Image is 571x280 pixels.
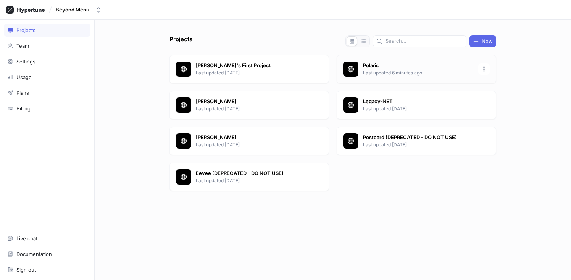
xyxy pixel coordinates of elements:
[196,141,306,148] p: Last updated [DATE]
[16,235,37,241] div: Live chat
[363,134,474,141] p: Postcard (DEPRECATED - DO NOT USE)
[16,90,29,96] div: Plans
[16,267,36,273] div: Sign out
[363,62,474,70] p: Polaris
[196,177,306,184] p: Last updated [DATE]
[56,6,89,13] div: Beyond Menu
[53,3,105,16] button: Beyond Menu
[4,24,90,37] a: Projects
[16,27,35,33] div: Projects
[16,105,31,112] div: Billing
[4,55,90,68] a: Settings
[363,70,474,76] p: Last updated 6 minutes ago
[196,134,306,141] p: [PERSON_NAME]
[196,62,306,70] p: [PERSON_NAME]'s First Project
[4,86,90,99] a: Plans
[196,98,306,105] p: [PERSON_NAME]
[386,37,463,45] input: Search...
[4,248,90,261] a: Documentation
[4,102,90,115] a: Billing
[4,39,90,52] a: Team
[169,35,192,47] p: Projects
[196,170,306,177] p: Eevee (DEPRECATED - DO NOT USE)
[363,105,474,112] p: Last updated [DATE]
[363,141,474,148] p: Last updated [DATE]
[16,43,29,49] div: Team
[482,39,493,44] span: New
[16,74,32,80] div: Usage
[363,98,474,105] p: Legacy-NET
[196,105,306,112] p: Last updated [DATE]
[196,70,306,76] p: Last updated [DATE]
[16,251,52,257] div: Documentation
[4,71,90,84] a: Usage
[16,58,35,65] div: Settings
[469,35,496,47] button: New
